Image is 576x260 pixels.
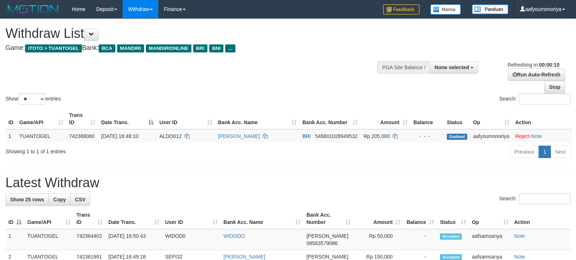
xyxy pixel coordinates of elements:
a: Reject [515,133,530,139]
td: [DATE] 16:50:43 [106,229,162,250]
a: Copy [48,193,71,206]
input: Search: [519,193,571,204]
label: Show entries [5,94,61,105]
h1: Withdraw List [5,26,377,41]
span: [PERSON_NAME] [306,233,348,239]
span: ALDO012 [159,133,182,139]
a: [PERSON_NAME] [223,254,265,260]
td: - [404,229,437,250]
a: CSV [70,193,90,206]
th: Date Trans.: activate to sort column descending [98,109,156,129]
th: Game/API: activate to sort column ascending [16,109,66,129]
a: Note [514,254,525,260]
a: Previous [510,146,539,158]
img: panduan.png [472,4,508,14]
h4: Game: Bank: [5,44,377,52]
span: Accepted [440,233,462,240]
th: Trans ID: activate to sort column ascending [66,109,98,129]
img: MOTION_logo.png [5,4,61,15]
th: Bank Acc. Number: activate to sort column ascending [299,109,361,129]
span: 742368060 [69,133,95,139]
th: Op: activate to sort column ascending [470,109,512,129]
button: None selected [430,61,478,74]
span: Copy 546801028949532 to clipboard [315,133,358,139]
td: TUANTOGEL [24,229,74,250]
span: ITOTO > TUANTOGEL [25,44,82,52]
span: [PERSON_NAME] [306,254,348,260]
th: ID: activate to sort column descending [5,208,24,229]
th: Status: activate to sort column ascending [437,208,469,229]
input: Search: [519,94,571,105]
span: MANDIRI [117,44,144,52]
span: ... [225,44,235,52]
a: WIDODO [223,233,245,239]
a: Note [531,133,542,139]
th: Trans ID: activate to sort column ascending [74,208,106,229]
td: aafsamsanya [469,229,511,250]
th: Date Trans.: activate to sort column ascending [106,208,162,229]
span: BRI [193,44,207,52]
h1: Latest Withdraw [5,176,571,190]
span: None selected [434,64,469,70]
th: ID [5,109,16,129]
th: Bank Acc. Name: activate to sort column ascending [221,208,303,229]
th: Amount: activate to sort column ascending [361,109,410,129]
td: 742364402 [74,229,106,250]
span: BCA [99,44,115,52]
th: Action [512,109,572,129]
a: Next [551,146,571,158]
td: WIDOD0 [162,229,221,250]
td: · [512,129,572,143]
th: Bank Acc. Number: activate to sort column ascending [303,208,354,229]
span: [DATE] 16:48:10 [101,133,138,139]
th: Status [444,109,470,129]
td: Rp 50,000 [354,229,404,250]
a: Note [514,233,525,239]
span: Refreshing in: [508,62,559,68]
td: aafyoumonoriya [470,129,512,143]
img: Button%20Memo.svg [430,4,461,15]
label: Search: [499,193,571,204]
th: Action [511,208,571,229]
a: Run Auto-Refresh [508,68,565,81]
a: Stop [544,81,565,93]
span: CSV [75,197,86,202]
td: 1 [5,129,16,143]
td: TUANTOGEL [16,129,66,143]
th: User ID: activate to sort column ascending [156,109,215,129]
span: MANDIRIONLINE [146,44,191,52]
th: Bank Acc. Name: activate to sort column ascending [215,109,299,129]
th: User ID: activate to sort column ascending [162,208,221,229]
div: PGA Site Balance / [377,61,430,74]
span: Copy [53,197,66,202]
strong: 00:00:10 [539,62,559,68]
span: BNI [209,44,223,52]
th: Balance: activate to sort column ascending [404,208,437,229]
td: 1 [5,229,24,250]
a: Show 25 rows [5,193,49,206]
a: 1 [539,146,551,158]
span: Copy 08563579086 to clipboard [306,240,338,246]
span: Show 25 rows [10,197,44,202]
span: Grabbed [447,134,467,140]
a: [PERSON_NAME] [218,133,260,139]
th: Game/API: activate to sort column ascending [24,208,74,229]
img: Feedback.jpg [383,4,420,15]
th: Op: activate to sort column ascending [469,208,511,229]
div: Showing 1 to 1 of 1 entries [5,145,235,155]
th: Balance [410,109,444,129]
select: Showentries [18,94,45,105]
span: BRI [302,133,311,139]
div: - - - [413,133,441,140]
span: Rp 205.000 [364,133,390,139]
label: Search: [499,94,571,105]
th: Amount: activate to sort column ascending [354,208,404,229]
